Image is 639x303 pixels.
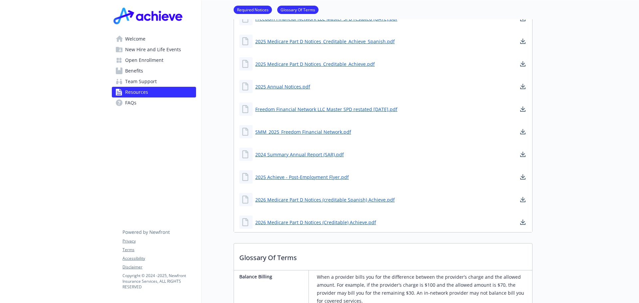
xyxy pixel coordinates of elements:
span: FAQs [125,97,136,108]
a: 2026 Medicare Part D Notices (Creditable) Achieve.pdf [255,219,376,226]
p: Copyright © 2024 - 2025 , Newfront Insurance Services, ALL RIGHTS RESERVED [122,273,196,290]
a: 2025 Medicare Part D Notices_Creditable_Achieve_Spanish.pdf [255,38,395,45]
a: 2026 Medicare Part D Notices (creditable Spanish) Achieve.pdf [255,196,395,203]
a: Terms [122,247,196,253]
p: Glossary Of Terms [234,243,532,268]
a: download document [519,105,527,113]
span: Resources [125,87,148,97]
a: Glossary Of Terms [277,6,319,13]
span: Benefits [125,66,143,76]
span: New Hire and Life Events [125,44,181,55]
a: 2025 Annual Notices.pdf [255,83,310,90]
a: New Hire and Life Events [112,44,196,55]
a: Required Notices [234,6,272,13]
a: Freedom Financial Network LLC Master SPD restated [DATE].pdf [255,106,397,113]
a: download document [519,173,527,181]
a: Team Support [112,76,196,87]
a: Accessibility [122,255,196,261]
span: Team Support [125,76,157,87]
a: FAQs [112,97,196,108]
a: Resources [112,87,196,97]
a: SMM_2025_Freedom Financial Network.pdf [255,128,351,135]
span: Open Enrollment [125,55,163,66]
a: 2025 Achieve - Post-Employment Flyer.pdf [255,174,349,181]
a: download document [519,150,527,158]
a: 2025 Medicare Part D Notices_Creditable_Achieve.pdf [255,61,375,68]
a: Disclaimer [122,264,196,270]
a: download document [519,37,527,45]
p: Balance Billing [239,273,306,280]
a: download document [519,82,527,90]
a: 2024 Summary Annual Report (SAR).pdf [255,151,344,158]
a: download document [519,218,527,226]
a: Benefits [112,66,196,76]
span: Welcome [125,34,145,44]
a: download document [519,60,527,68]
a: download document [519,196,527,204]
a: Welcome [112,34,196,44]
a: download document [519,128,527,136]
a: Privacy [122,238,196,244]
a: Open Enrollment [112,55,196,66]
